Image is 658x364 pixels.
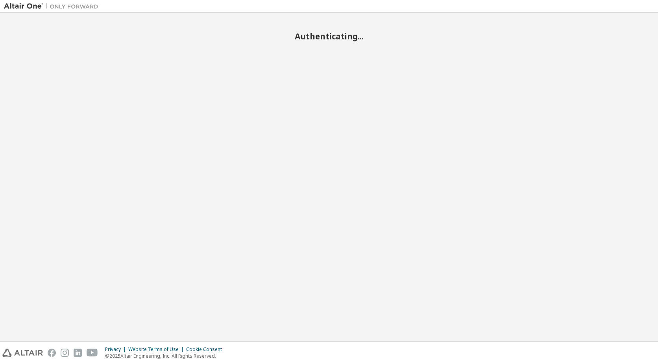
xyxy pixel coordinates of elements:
img: instagram.svg [61,349,69,357]
img: linkedin.svg [74,349,82,357]
div: Privacy [105,346,128,353]
p: © 2025 Altair Engineering, Inc. All Rights Reserved. [105,353,227,359]
h2: Authenticating... [4,31,654,41]
div: Website Terms of Use [128,346,186,353]
img: Altair One [4,2,102,10]
img: youtube.svg [87,349,98,357]
img: facebook.svg [48,349,56,357]
img: altair_logo.svg [2,349,43,357]
div: Cookie Consent [186,346,227,353]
